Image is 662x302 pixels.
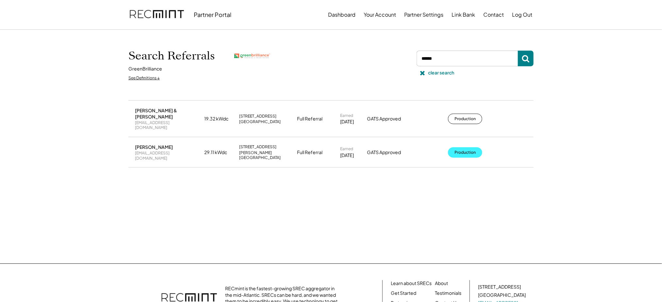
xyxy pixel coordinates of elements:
div: Partner Portal [194,11,231,18]
a: Get Started [391,290,416,296]
img: greenbrilliance.png [234,54,270,58]
h1: Search Referrals [128,49,215,63]
button: Production [448,114,482,124]
button: Contact [483,8,504,21]
div: [PERSON_NAME] & [PERSON_NAME] [135,107,200,119]
button: Production [448,147,482,158]
a: About [435,280,448,287]
div: GATS Approved [367,149,416,156]
div: 29.11 kWdc [204,149,235,156]
div: [GEOGRAPHIC_DATA] [478,292,526,298]
div: [STREET_ADDRESS] [478,284,521,290]
div: Full Referral [297,149,323,156]
div: v 4.0.25 [18,10,32,16]
button: Link Bank [452,8,475,21]
img: website_grey.svg [10,17,16,22]
div: GATS Approved [367,116,416,122]
div: See Definitions ↓ [128,75,160,81]
button: Dashboard [328,8,356,21]
div: [PERSON_NAME][GEOGRAPHIC_DATA] [239,150,293,160]
div: [DATE] [340,119,354,125]
div: [STREET_ADDRESS] [239,144,276,150]
div: clear search [428,70,454,76]
button: Log Out [512,8,532,21]
div: [PERSON_NAME] [135,144,173,150]
a: Testimonials [435,290,461,296]
div: Keywords by Traffic [72,39,110,43]
img: recmint-logotype%403x.png [130,4,184,26]
div: [EMAIL_ADDRESS][DOMAIN_NAME] [135,120,200,130]
div: Earned [340,113,353,118]
div: [GEOGRAPHIC_DATA] [239,119,281,124]
div: GreenBrilliance [128,66,162,72]
a: Learn about SRECs [391,280,432,287]
div: [DATE] [340,152,354,159]
div: 19.32 kWdc [204,116,235,122]
img: tab_keywords_by_traffic_grey.svg [65,38,70,43]
button: Partner Settings [404,8,443,21]
div: Earned [340,146,353,151]
img: logo_orange.svg [10,10,16,16]
button: Your Account [364,8,396,21]
div: Domain: [DOMAIN_NAME] [17,17,72,22]
img: tab_domain_overview_orange.svg [18,38,23,43]
div: Domain Overview [25,39,58,43]
div: Full Referral [297,116,323,122]
div: [STREET_ADDRESS] [239,114,276,119]
div: [EMAIL_ADDRESS][DOMAIN_NAME] [135,151,200,161]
